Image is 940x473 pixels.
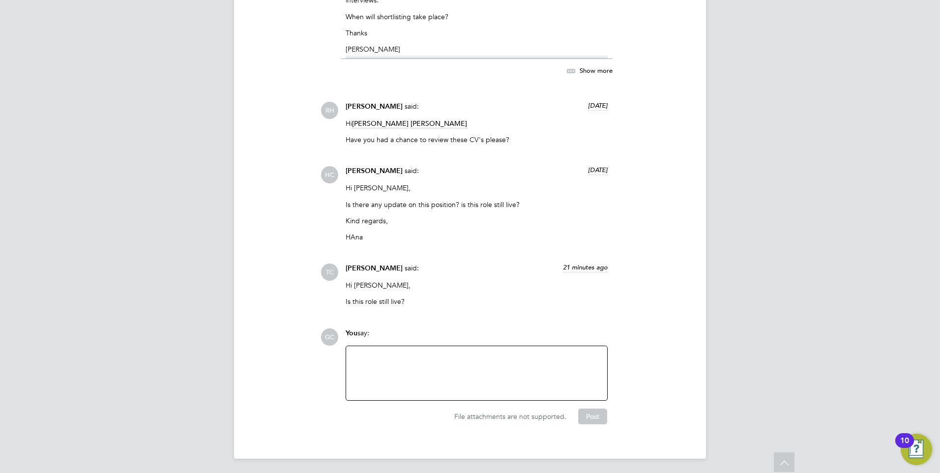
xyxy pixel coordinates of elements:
[580,66,613,75] span: Show more
[321,102,338,119] span: RH
[411,119,467,128] span: [PERSON_NAME]
[346,264,403,272] span: [PERSON_NAME]
[346,12,608,21] p: When will shortlisting take place?
[346,281,608,290] p: Hi [PERSON_NAME],
[563,263,608,271] span: 21 minutes ago
[321,328,338,346] span: GC
[405,102,419,111] span: said:
[321,166,338,183] span: HC
[900,441,909,453] div: 10
[346,233,608,241] p: HAna
[901,434,932,465] button: Open Resource Center, 10 new notifications
[346,135,608,144] p: Have you had a chance to review these CV's please?
[588,166,608,174] span: [DATE]
[346,216,608,225] p: Kind regards,
[352,119,409,128] span: [PERSON_NAME]
[346,119,608,128] p: Hi
[588,101,608,110] span: [DATE]
[405,166,419,175] span: said:
[346,200,608,209] p: Is there any update on this position? is this role still live?
[405,264,419,272] span: said:
[346,297,608,306] p: Is this role still live?
[346,167,403,175] span: [PERSON_NAME]
[346,328,608,346] div: say:
[346,102,403,111] span: [PERSON_NAME]
[346,329,357,337] span: You
[346,29,608,37] p: Thanks
[578,409,607,424] button: Post
[346,183,608,192] p: Hi [PERSON_NAME],
[454,412,566,421] span: File attachments are not supported.
[346,45,608,54] p: [PERSON_NAME]
[321,264,338,281] span: TC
